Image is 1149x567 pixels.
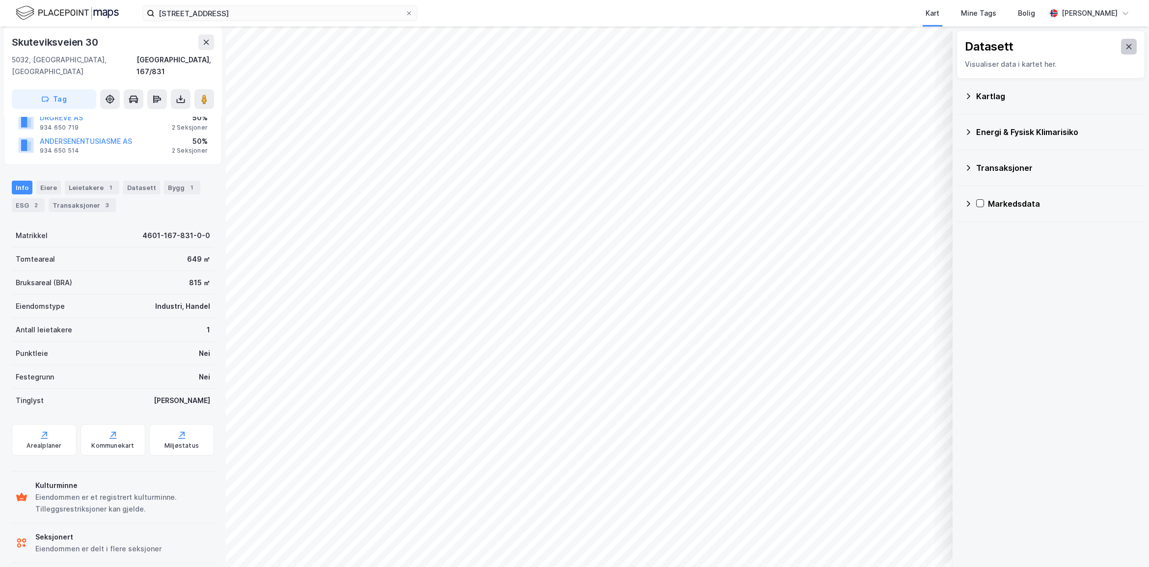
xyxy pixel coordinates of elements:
div: 2 [31,200,41,210]
div: Kartlag [976,90,1137,102]
div: Matrikkel [16,230,48,242]
div: [PERSON_NAME] [1062,7,1118,19]
div: Mine Tags [961,7,996,19]
div: 1 [187,183,196,192]
div: Kart [926,7,939,19]
div: Bolig [1018,7,1035,19]
div: 2 Seksjoner [172,124,208,132]
div: Bygg [164,181,200,194]
div: 5032, [GEOGRAPHIC_DATA], [GEOGRAPHIC_DATA] [12,54,137,78]
div: 1 [106,183,115,192]
div: Kontrollprogram for chat [1100,520,1149,567]
div: Kulturminne [35,480,210,491]
div: 649 ㎡ [187,253,210,265]
div: Tinglyst [16,395,44,406]
div: Visualiser data i kartet her. [965,58,1137,70]
div: Punktleie [16,348,48,359]
div: Seksjonert [35,531,162,543]
div: ESG [12,198,45,212]
div: Eiere [36,181,61,194]
div: Nei [199,371,210,383]
div: Eiendommen er et registrert kulturminne. Tilleggsrestriksjoner kan gjelde. [35,491,210,515]
div: Datasett [123,181,160,194]
div: Kommunekart [91,442,134,450]
div: Energi & Fysisk Klimarisiko [976,126,1137,138]
div: Skuteviksveien 30 [12,34,100,50]
button: Tag [12,89,96,109]
div: 934 650 514 [40,147,79,155]
div: 4601-167-831-0-0 [142,230,210,242]
iframe: Chat Widget [1100,520,1149,567]
div: Transaksjoner [976,162,1137,174]
input: Søk på adresse, matrikkel, gårdeiere, leietakere eller personer [155,6,405,21]
div: Industri, Handel [155,300,210,312]
div: 2 Seksjoner [172,147,208,155]
div: 3 [102,200,112,210]
div: 815 ㎡ [189,277,210,289]
div: Datasett [965,39,1013,54]
div: Miljøstatus [164,442,199,450]
div: Bruksareal (BRA) [16,277,72,289]
div: 934 650 719 [40,124,79,132]
div: Info [12,181,32,194]
img: logo.f888ab2527a4732fd821a326f86c7f29.svg [16,4,119,22]
div: 50% [172,112,208,124]
div: Nei [199,348,210,359]
div: Eiendommen er delt i flere seksjoner [35,543,162,555]
div: Festegrunn [16,371,54,383]
div: Antall leietakere [16,324,72,336]
div: Eiendomstype [16,300,65,312]
div: 1 [207,324,210,336]
div: Tomteareal [16,253,55,265]
div: 50% [172,135,208,147]
div: [PERSON_NAME] [154,395,210,406]
div: Markedsdata [988,198,1137,210]
div: Arealplaner [27,442,61,450]
div: [GEOGRAPHIC_DATA], 167/831 [137,54,214,78]
div: Transaksjoner [49,198,116,212]
div: Leietakere [65,181,119,194]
